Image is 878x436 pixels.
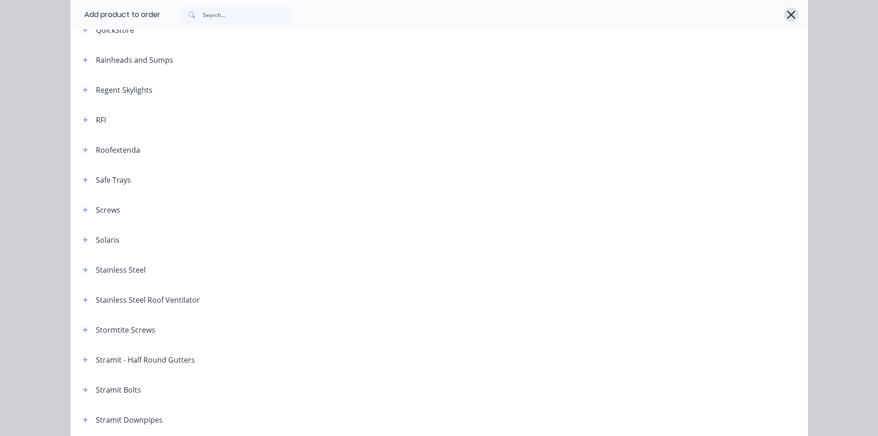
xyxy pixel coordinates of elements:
[96,144,140,155] div: Roofextenda
[96,204,120,215] div: Screws
[96,264,146,275] div: Stainless Steel
[96,384,141,395] div: Stramit Bolts
[96,24,134,36] div: QuickStore
[96,294,200,305] div: Stainless Steel Roof Ventilator
[96,414,163,425] div: Stramit Downpipes
[96,324,155,335] div: Stormtite Screws
[96,354,195,365] div: Stramit - Half Round Gutters
[96,84,153,96] div: Regent Skylights
[96,114,106,125] div: RFI
[96,54,173,66] div: Rainheads and Sumps
[203,6,294,24] input: Search...
[96,234,119,245] div: Solaris
[96,174,131,185] div: Safe Trays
